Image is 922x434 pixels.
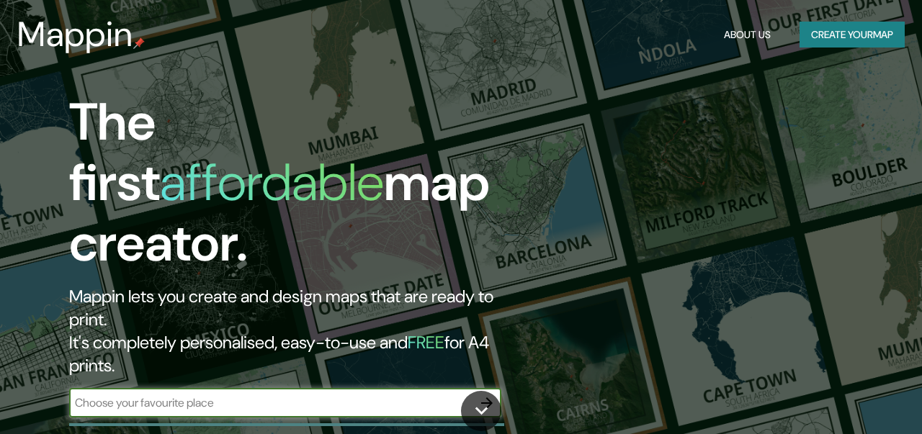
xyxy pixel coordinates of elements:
img: mappin-pin [133,37,145,49]
h1: The first map creator. [69,92,530,285]
button: Create yourmap [800,22,905,48]
h2: Mappin lets you create and design maps that are ready to print. It's completely personalised, eas... [69,285,530,377]
button: About Us [718,22,776,48]
input: Choose your favourite place [69,394,473,411]
h3: Mappin [17,14,133,55]
h1: affordable [160,149,384,216]
h5: FREE [408,331,444,353]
